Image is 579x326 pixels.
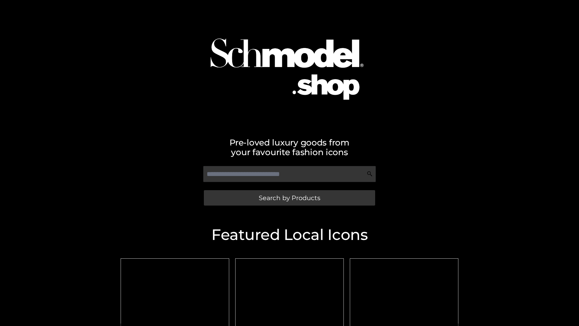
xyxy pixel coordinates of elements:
span: Search by Products [259,195,320,201]
img: Search Icon [367,171,373,177]
h2: Pre-loved luxury goods from your favourite fashion icons [118,138,461,157]
h2: Featured Local Icons​ [118,227,461,242]
a: Search by Products [204,190,375,206]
